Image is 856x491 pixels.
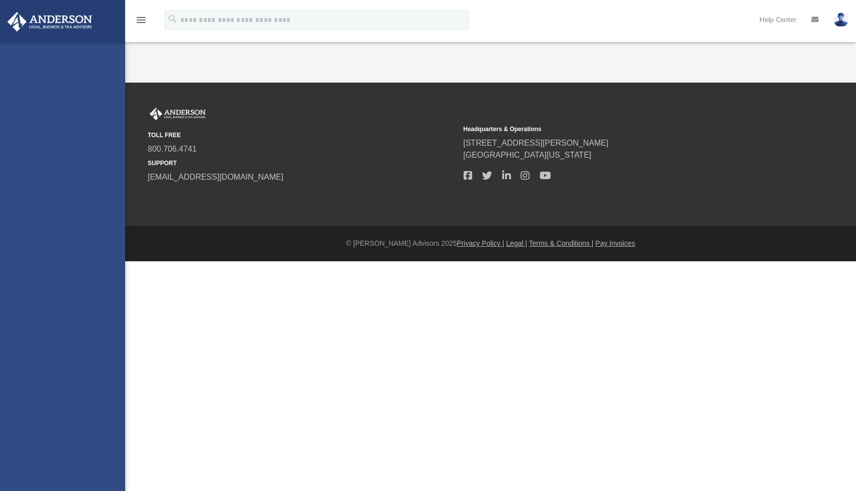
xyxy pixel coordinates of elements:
[464,139,609,147] a: [STREET_ADDRESS][PERSON_NAME]
[457,239,505,247] a: Privacy Policy |
[529,239,594,247] a: Terms & Conditions |
[135,19,147,26] a: menu
[125,238,856,249] div: © [PERSON_NAME] Advisors 2025
[464,125,772,134] small: Headquarters & Operations
[135,14,147,26] i: menu
[167,14,178,25] i: search
[148,173,283,181] a: [EMAIL_ADDRESS][DOMAIN_NAME]
[506,239,527,247] a: Legal |
[464,151,592,159] a: [GEOGRAPHIC_DATA][US_STATE]
[833,13,848,27] img: User Pic
[148,145,197,153] a: 800.706.4741
[148,159,457,168] small: SUPPORT
[595,239,635,247] a: Pay Invoices
[148,108,208,121] img: Anderson Advisors Platinum Portal
[5,12,95,32] img: Anderson Advisors Platinum Portal
[148,131,457,140] small: TOLL FREE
